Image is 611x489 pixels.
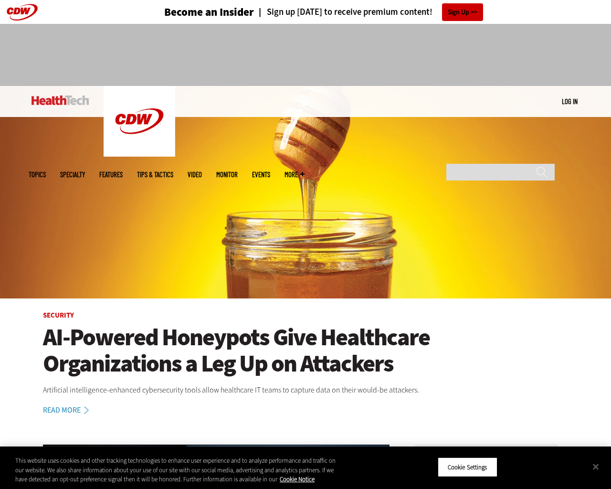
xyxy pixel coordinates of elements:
[164,7,254,18] h3: Become an Insider
[104,86,175,157] img: Home
[128,7,254,18] a: Become an Insider
[43,324,568,377] a: AI-Powered Honeypots Give Healthcare Organizations a Leg Up on Attackers
[29,171,46,178] span: Topics
[438,457,497,477] button: Cookie Settings
[280,475,315,483] a: More information about your privacy
[43,406,99,414] a: Read More
[104,149,175,159] a: CDW
[32,96,89,105] img: Home
[99,171,123,178] a: Features
[132,33,479,76] iframe: advertisement
[562,96,578,106] div: User menu
[60,171,85,178] span: Specialty
[43,310,74,320] a: Security
[254,8,432,17] a: Sign up [DATE] to receive premium content!
[284,171,305,178] span: More
[15,456,336,484] div: This website uses cookies and other tracking technologies to enhance user experience and to analy...
[585,456,606,477] button: Close
[252,171,270,178] a: Events
[562,97,578,106] a: Log in
[137,171,173,178] a: Tips & Tactics
[43,384,568,396] p: Artificial intelligence-enhanced cybersecurity tools allow healthcare IT teams to capture data on...
[216,171,238,178] a: MonITor
[442,3,483,21] a: Sign Up
[188,171,202,178] a: Video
